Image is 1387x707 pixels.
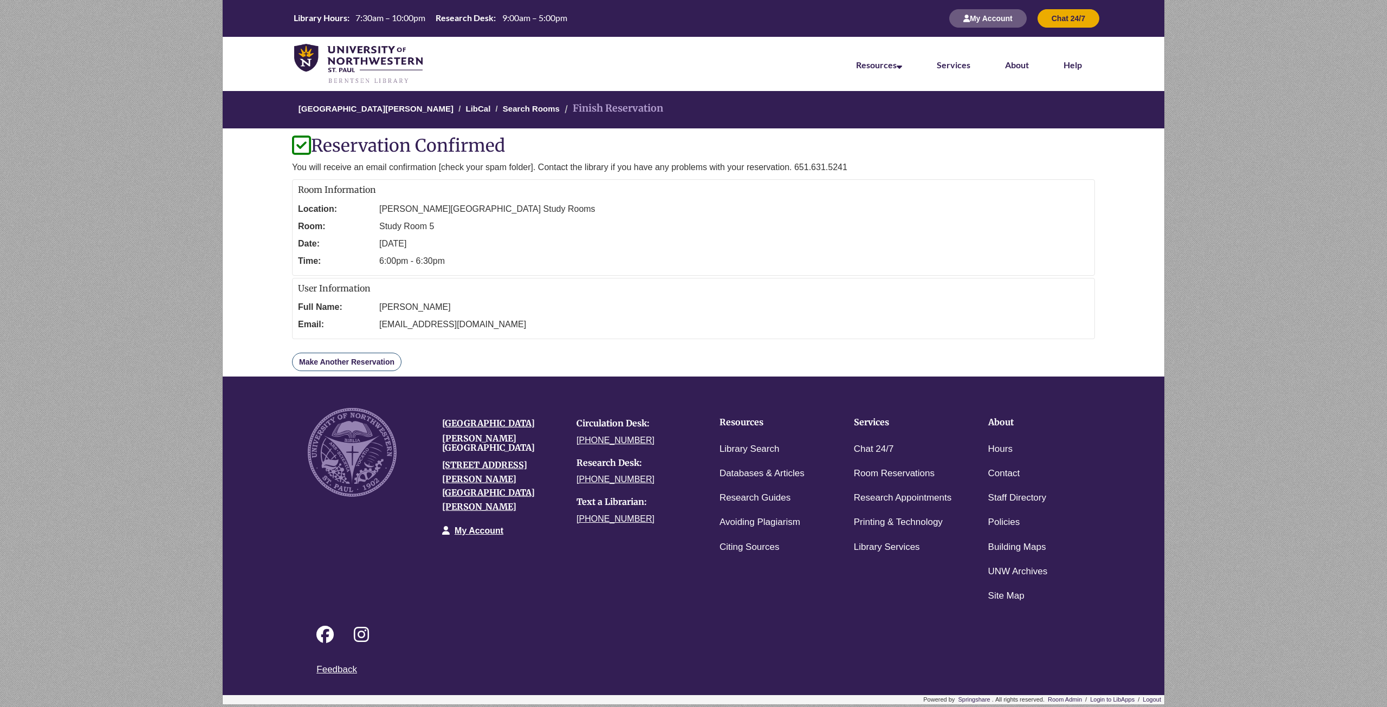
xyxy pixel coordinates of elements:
[298,316,374,333] dt: Email:
[923,696,955,703] span: libcal-us-4
[576,419,695,429] h4: Circulation Desk:
[379,316,1089,333] dd: [EMAIL_ADDRESS][DOMAIN_NAME]
[379,218,1089,235] dd: Study Room 5
[854,442,894,457] a: Chat 24/7
[298,185,1089,195] h2: Room Information
[354,626,369,643] i: Follow on Instagram
[299,104,453,113] a: [GEOGRAPHIC_DATA][PERSON_NAME]
[379,235,1089,252] dd: [DATE]
[854,515,943,530] a: Printing & Technology
[503,104,560,113] a: Search Rooms
[576,436,654,445] a: [PHONE_NUMBER]
[379,299,1089,316] dd: [PERSON_NAME]
[720,418,820,427] h4: Resources
[1038,14,1099,23] a: Chat 24/7
[298,200,374,218] dt: Location:
[455,526,503,535] a: My Account
[923,695,994,705] div: .
[1038,9,1099,28] button: Chat 24/7
[988,515,1020,530] a: Policies
[988,466,1020,482] a: Contact
[379,252,1089,270] dd: 6:00pm - 6:30pm
[576,514,654,523] a: [PHONE_NUMBER]
[220,91,1167,128] nav: Breadcrumb
[988,418,1089,427] h4: About
[1005,60,1029,70] a: About
[720,490,790,506] a: Research Guides
[289,12,571,24] table: Hours Today
[298,284,1089,294] h2: User Information
[937,60,970,70] a: Services
[1064,60,1082,70] a: Help
[949,9,1027,28] button: My Account
[298,235,374,252] dt: Date:
[292,353,401,371] a: Make Another Reservation
[355,12,425,23] span: 7:30am – 10:00pm
[562,101,663,116] li: Finish Reservation
[988,588,1025,604] a: Site Map
[442,434,560,453] h4: [PERSON_NAME][GEOGRAPHIC_DATA]
[289,12,351,24] th: Library Hours:
[988,490,1046,506] a: Staff Directory
[502,12,567,23] span: 9:00am – 5:00pm
[720,442,780,457] a: Library Search
[720,540,780,555] a: Citing Sources
[316,664,357,674] a: Feedback
[988,540,1046,555] a: Building Maps
[298,218,374,235] dt: Room:
[442,418,535,429] a: [GEOGRAPHIC_DATA]
[292,137,1095,155] h1: Reservation Confirmed
[576,475,654,484] a: [PHONE_NUMBER]
[308,408,396,496] img: UNW seal
[316,626,334,643] i: Follow on Facebook
[854,418,955,427] h4: Services
[292,161,1095,174] p: You will receive an email confirmation [check your spam folder]. Contact the library if you have ...
[1046,695,1163,705] div: Admin Footer
[379,200,1089,218] dd: [PERSON_NAME][GEOGRAPHIC_DATA] Study Rooms
[949,14,1027,23] a: My Account
[294,44,423,85] img: UNWSP Library Logo
[466,104,491,113] a: LibCal
[442,459,535,512] a: [STREET_ADDRESS][PERSON_NAME][GEOGRAPHIC_DATA][PERSON_NAME]
[720,515,800,530] a: Avoiding Plagiarism
[1088,696,1136,703] a: Login to LibApps
[988,564,1048,580] a: UNW Archives
[720,466,805,482] a: Databases & Articles
[856,60,902,70] a: Resources
[988,442,1013,457] a: Hours
[995,695,1045,705] div: All rights reserved.
[1085,696,1087,703] span: /
[289,12,571,25] a: Hours Today
[298,252,374,270] dt: Time:
[431,12,497,24] th: Research Desk:
[854,466,935,482] a: Room Reservations
[1138,696,1139,703] span: /
[298,299,374,316] dt: Full Name:
[576,458,695,468] h4: Research Desk:
[1046,696,1084,703] a: Room Admin
[854,490,952,506] a: Research Appointments
[1141,696,1163,703] a: Logout
[854,540,920,555] a: Library Services
[576,497,695,507] h4: Text a Librarian:
[956,696,991,703] a: Springshare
